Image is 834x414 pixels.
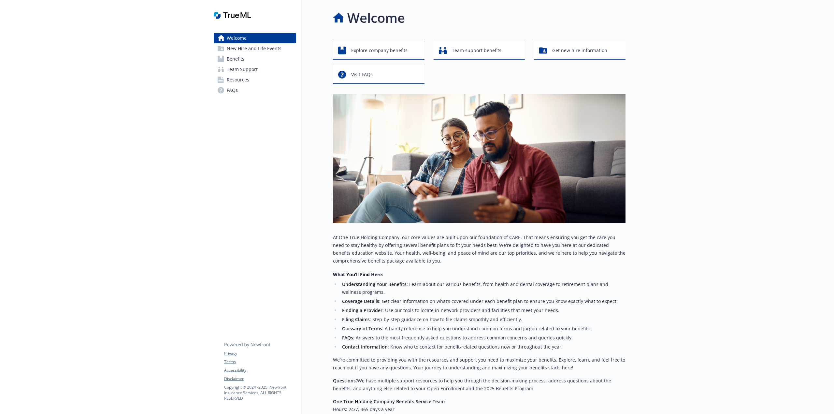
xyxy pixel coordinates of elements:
button: Get new hire information [534,41,625,60]
a: Terms [224,359,296,365]
span: Welcome [227,33,247,43]
strong: What You’ll Find Here: [333,271,383,278]
span: Team Support [227,64,258,75]
li: : Answers to the most frequently asked questions to address common concerns and queries quickly. [340,334,625,342]
a: Resources [214,75,296,85]
strong: FAQs [342,335,353,341]
span: Resources [227,75,249,85]
strong: One True Holding Company Benefits Service Team [333,398,445,405]
p: At One True Holding Company, our core values are built upon our foundation of CARE. That means en... [333,234,625,265]
li: : A handy reference to help you understand common terms and jargon related to your benefits. [340,325,625,333]
li: : Know who to contact for benefit-related questions now or throughout the year. [340,343,625,351]
span: Visit FAQs [351,68,373,81]
strong: Coverage Details [342,298,379,304]
li: : Step-by-step guidance on how to file claims smoothly and efficiently. [340,316,625,323]
a: New Hire and Life Events [214,43,296,54]
li: : Use our tools to locate in-network providers and facilities that meet your needs. [340,307,625,314]
span: Get new hire information [552,44,607,57]
p: We’re committed to providing you with the resources and support you need to maximize your benefit... [333,356,625,372]
a: FAQs [214,85,296,95]
span: Team support benefits [452,44,501,57]
span: Benefits [227,54,244,64]
button: Visit FAQs [333,65,424,84]
a: Team Support [214,64,296,75]
a: Welcome [214,33,296,43]
button: Team support benefits [434,41,525,60]
span: FAQs [227,85,238,95]
p: Copyright © 2024 - 2025 , Newfront Insurance Services, ALL RIGHTS RESERVED [224,384,296,401]
strong: Filing Claims [342,316,370,322]
a: Benefits [214,54,296,64]
strong: Glossary of Terms [342,325,382,332]
a: Privacy [224,350,296,356]
p: We have multiple support resources to help you through the decision-making process, address quest... [333,377,625,393]
a: Disclaimer [224,376,296,382]
li: : Learn about our various benefits, from health and dental coverage to retirement plans and welln... [340,280,625,296]
h6: Hours: 24/7, 365 days a year [333,406,625,413]
li: : Get clear information on what’s covered under each benefit plan to ensure you know exactly what... [340,297,625,305]
span: New Hire and Life Events [227,43,281,54]
a: Accessibility [224,367,296,373]
strong: Understanding Your Benefits [342,281,407,287]
strong: Questions? [333,378,358,384]
h1: Welcome [347,8,405,28]
button: Explore company benefits [333,41,424,60]
strong: Contact Information [342,344,388,350]
img: overview page banner [333,94,625,223]
strong: Finding a Provider [342,307,382,313]
span: Explore company benefits [351,44,408,57]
